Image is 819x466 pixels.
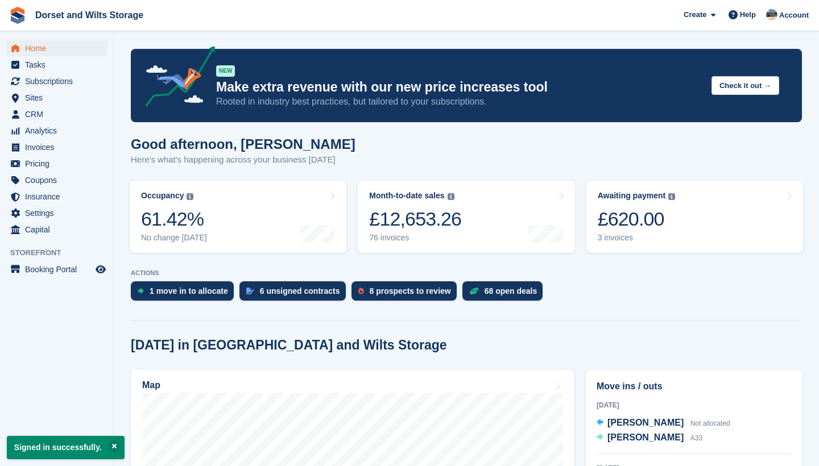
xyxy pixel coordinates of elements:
[469,287,479,295] img: deal-1b604bf984904fb50ccaf53a9ad4b4a5d6e5aea283cecdc64d6e3604feb123c2.svg
[141,233,207,243] div: No change [DATE]
[25,261,93,277] span: Booking Portal
[130,181,346,253] a: Occupancy 61.42% No change [DATE]
[684,9,706,20] span: Create
[260,286,340,296] div: 6 unsigned contracts
[94,263,107,276] a: Preview store
[25,90,93,106] span: Sites
[462,281,549,306] a: 68 open deals
[351,281,462,306] a: 8 prospects to review
[597,431,702,446] a: [PERSON_NAME] A33
[448,193,454,200] img: icon-info-grey-7440780725fd019a000dd9b08b2336e03edf1995a4989e88bcd33f0948082b44.svg
[239,281,351,306] a: 6 unsigned contracts
[7,436,125,459] p: Signed in successfully.
[485,286,537,296] div: 68 open deals
[6,156,107,172] a: menu
[6,90,107,106] a: menu
[6,261,107,277] a: menu
[216,65,235,77] div: NEW
[6,139,107,155] a: menu
[6,123,107,139] a: menu
[370,286,451,296] div: 8 prospects to review
[25,222,93,238] span: Capital
[25,106,93,122] span: CRM
[598,191,666,201] div: Awaiting payment
[712,76,779,95] button: Check it out →
[740,9,756,20] span: Help
[607,432,684,442] span: [PERSON_NAME]
[6,57,107,73] a: menu
[6,189,107,205] a: menu
[216,95,702,108] p: Rooted in industry best practices, but tailored to your subscriptions.
[136,46,216,111] img: price-adjustments-announcement-icon-8257ccfd72463d97f412b2fc003d46551f7dbcb40ab6d574587a9cd5c0d94...
[25,189,93,205] span: Insurance
[369,233,461,243] div: 76 invoices
[10,247,113,259] span: Storefront
[216,79,702,95] p: Make extra revenue with our new price increases tool
[141,207,207,231] div: 61.42%
[598,207,676,231] div: £620.00
[766,9,777,20] img: Ben Chick
[369,191,444,201] div: Month-to-date sales
[690,419,730,427] span: Not allocated
[358,181,574,253] a: Month-to-date sales £12,653.26 76 invoices
[131,338,447,353] h2: [DATE] in [GEOGRAPHIC_DATA] and Wilts Storage
[597,416,730,431] a: [PERSON_NAME] Not allocated
[131,281,239,306] a: 1 move in to allocate
[668,193,675,200] img: icon-info-grey-7440780725fd019a000dd9b08b2336e03edf1995a4989e88bcd33f0948082b44.svg
[9,7,26,24] img: stora-icon-8386f47178a22dfd0bd8f6a31ec36ba5ce8667c1dd55bd0f319d3a0aa187defe.svg
[150,286,228,296] div: 1 move in to allocate
[138,288,144,294] img: move_ins_to_allocate_icon-fdf77a2bb77ea45bf5b3d319d69a93e2d87916cf1d5bf7949dd705db3b84f3ca.svg
[131,136,355,152] h1: Good afternoon, [PERSON_NAME]
[25,73,93,89] span: Subscriptions
[586,181,803,253] a: Awaiting payment £620.00 3 invoices
[6,73,107,89] a: menu
[779,10,809,21] span: Account
[597,380,791,393] h2: Move ins / outs
[25,172,93,188] span: Coupons
[6,222,107,238] a: menu
[131,153,355,167] p: Here's what's happening across your business [DATE]
[25,123,93,139] span: Analytics
[25,205,93,221] span: Settings
[598,233,676,243] div: 3 invoices
[607,418,684,427] span: [PERSON_NAME]
[141,191,184,201] div: Occupancy
[6,205,107,221] a: menu
[25,139,93,155] span: Invoices
[187,193,193,200] img: icon-info-grey-7440780725fd019a000dd9b08b2336e03edf1995a4989e88bcd33f0948082b44.svg
[690,434,702,442] span: A33
[131,269,802,277] p: ACTIONS
[369,207,461,231] div: £12,653.26
[597,400,791,410] div: [DATE]
[6,172,107,188] a: menu
[25,40,93,56] span: Home
[246,288,254,294] img: contract_signature_icon-13c848040528278c33f63329250d36e43548de30e8caae1d1a13099fd9432cc5.svg
[31,6,148,24] a: Dorset and Wilts Storage
[6,106,107,122] a: menu
[25,57,93,73] span: Tasks
[25,156,93,172] span: Pricing
[358,288,364,294] img: prospect-51fa495bee0391a8d652442698ab0144808aea92771e9ea1ae160a38d050c398.svg
[142,380,160,390] h2: Map
[6,40,107,56] a: menu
